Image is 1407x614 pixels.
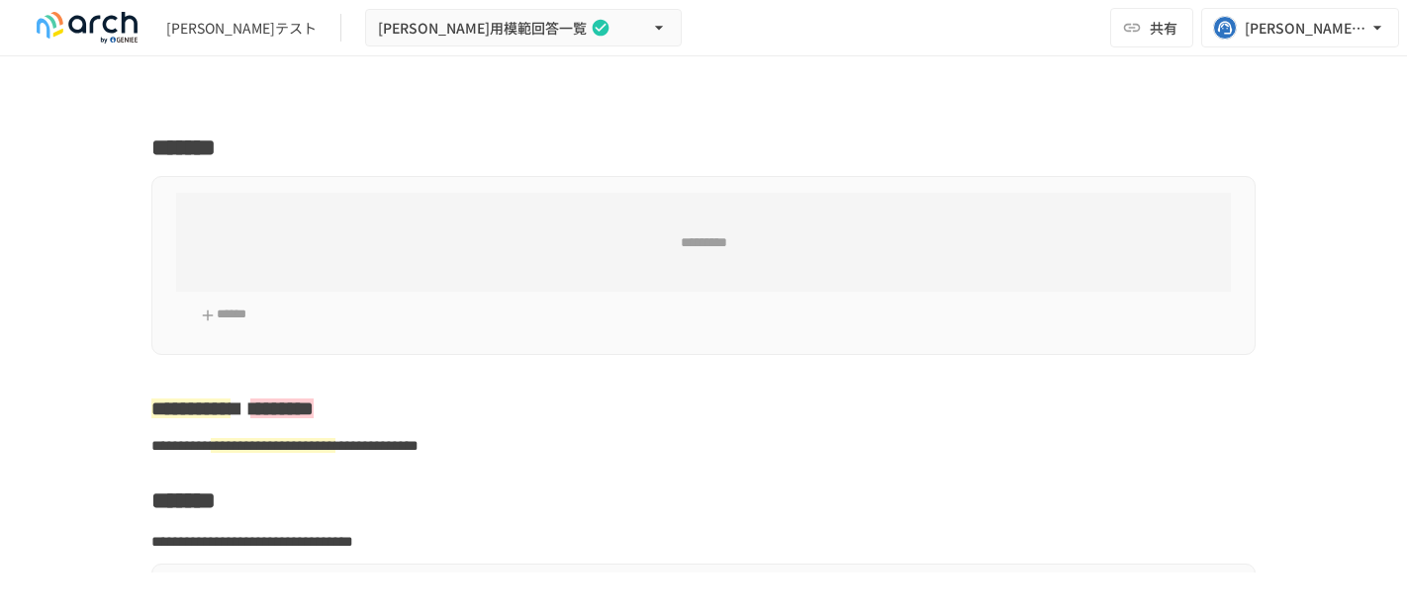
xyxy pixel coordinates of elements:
[378,16,587,41] span: [PERSON_NAME]用模範回答一覧
[1245,16,1367,41] div: [PERSON_NAME][EMAIL_ADDRESS][DOMAIN_NAME]
[365,9,682,47] button: [PERSON_NAME]用模範回答一覧
[24,12,150,44] img: logo-default@2x-9cf2c760.svg
[1150,17,1177,39] span: 共有
[1201,8,1399,47] button: [PERSON_NAME][EMAIL_ADDRESS][DOMAIN_NAME]
[1110,8,1193,47] button: 共有
[166,18,317,39] div: [PERSON_NAME]テスト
